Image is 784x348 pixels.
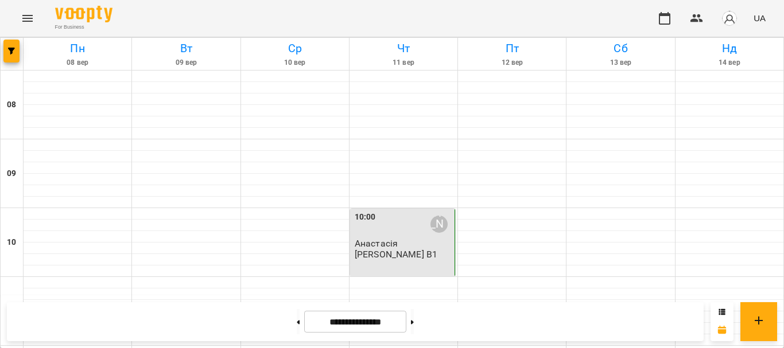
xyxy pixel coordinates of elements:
[568,57,673,68] h6: 13 вер
[7,167,16,180] h6: 09
[677,57,782,68] h6: 14 вер
[25,40,130,57] h6: Пн
[568,40,673,57] h6: Сб
[351,40,456,57] h6: Чт
[55,6,112,22] img: Voopty Logo
[25,57,130,68] h6: 08 вер
[749,7,770,29] button: UA
[7,236,16,249] h6: 10
[460,57,564,68] h6: 12 вер
[134,40,238,57] h6: Вт
[55,24,112,31] span: For Business
[355,238,398,249] span: Анастасія
[754,12,766,24] span: UA
[243,57,347,68] h6: 10 вер
[7,99,16,111] h6: 08
[134,57,238,68] h6: 09 вер
[355,249,437,259] p: [PERSON_NAME] В1
[14,5,41,32] button: Menu
[721,10,738,26] img: avatar_s.png
[243,40,347,57] h6: Ср
[351,57,456,68] h6: 11 вер
[460,40,564,57] h6: Пт
[355,211,376,224] label: 10:00
[430,216,448,233] div: Гринишин Антон Сергійович
[677,40,782,57] h6: Нд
